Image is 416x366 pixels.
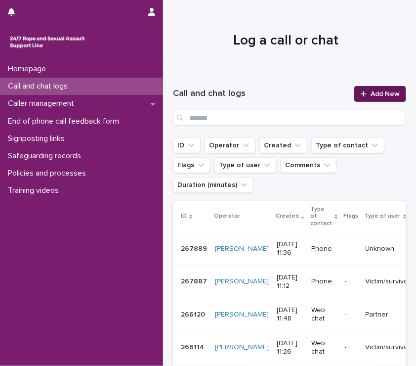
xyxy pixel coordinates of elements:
p: Victim/survivor [366,343,411,352]
p: 267887 [181,275,209,286]
img: rhQMoQhaT3yELyF149Cw [8,32,87,52]
p: Caller management [4,99,82,108]
h1: Call and chat logs [173,88,348,100]
p: Safeguarding records [4,151,89,161]
p: Signposting links [4,134,73,143]
p: Call and chat logs [4,82,76,91]
input: Search [173,110,406,126]
p: - [345,245,358,253]
p: Operator [214,211,240,222]
p: Created [276,211,299,222]
p: Unknown [366,245,411,253]
p: Homepage [4,64,54,74]
p: Type of user [365,211,401,222]
p: 267889 [181,243,209,253]
p: - [345,311,358,319]
a: [PERSON_NAME] [215,277,269,286]
a: [PERSON_NAME] [215,311,269,319]
p: ID [181,211,187,222]
h1: Log a call or chat [173,32,399,50]
p: Web chat [311,339,336,356]
p: Policies and processes [4,169,94,178]
p: 266120 [181,309,207,319]
button: Operator [205,137,255,153]
p: - [345,277,358,286]
p: Phone [311,277,336,286]
p: Victim/survivor [366,277,411,286]
p: 266114 [181,341,206,352]
p: [DATE] 11:36 [277,240,303,257]
button: Type of contact [311,137,384,153]
a: [PERSON_NAME] [215,343,269,352]
button: Flags [173,157,210,173]
p: Partner [366,311,411,319]
button: Created [259,137,307,153]
button: Type of user [214,157,277,173]
p: Phone [311,245,336,253]
p: [DATE] 11:12 [277,274,303,290]
p: Training videos [4,186,67,195]
button: Comments [281,157,336,173]
a: Add New [354,86,406,102]
span: Add New [371,91,400,97]
p: End of phone call feedback form [4,117,127,126]
p: Flags [344,211,359,222]
p: Type of contact [310,204,332,229]
p: [DATE] 11:48 [277,306,303,323]
p: Web chat [311,306,336,323]
p: [DATE] 11:26 [277,339,303,356]
a: [PERSON_NAME] [215,245,269,253]
button: Duration (minutes) [173,177,253,193]
p: - [345,343,358,352]
button: ID [173,137,201,153]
